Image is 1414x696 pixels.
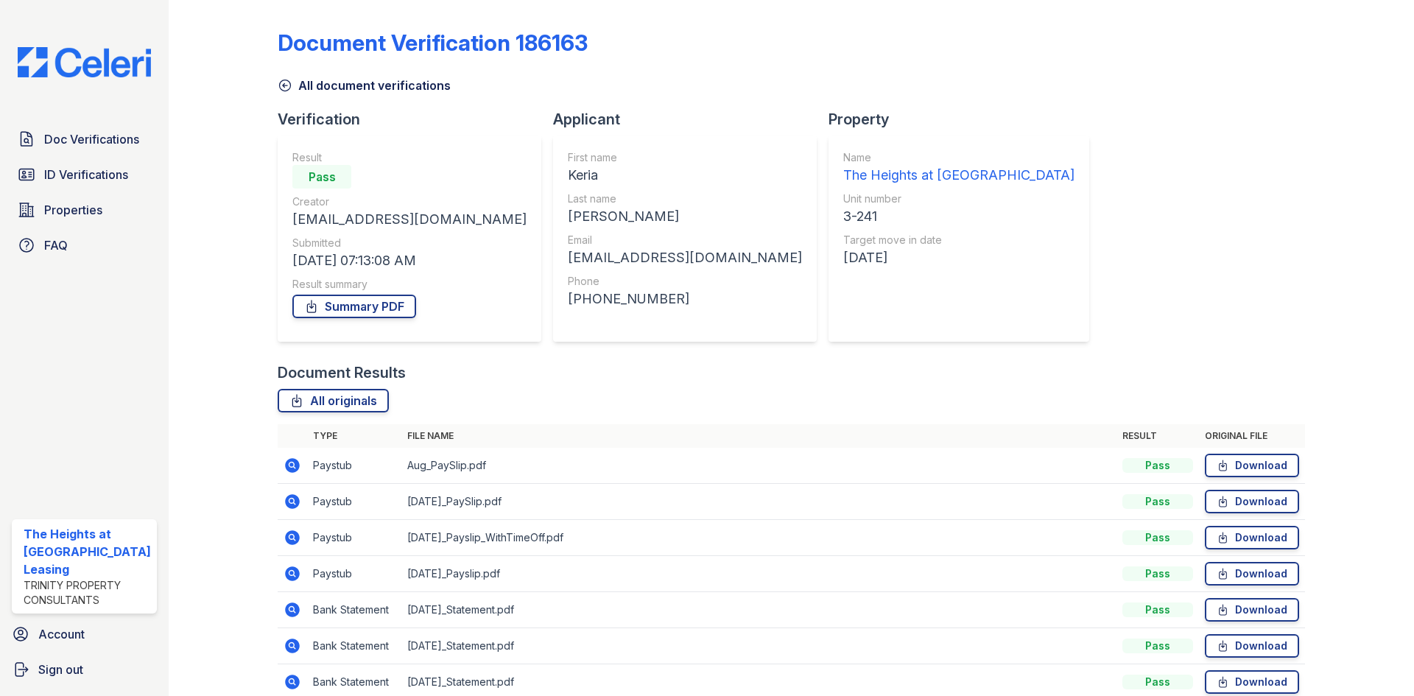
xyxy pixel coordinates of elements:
td: Bank Statement [307,592,401,628]
div: [DATE] 07:13:08 AM [292,250,527,271]
div: Name [843,150,1074,165]
div: Target move in date [843,233,1074,247]
span: Properties [44,201,102,219]
span: Doc Verifications [44,130,139,148]
a: Sign out [6,655,163,684]
div: Pass [1122,494,1193,509]
th: File name [401,424,1116,448]
div: Result [292,150,527,165]
div: Pass [1122,458,1193,473]
a: ID Verifications [12,160,157,189]
a: Download [1205,670,1299,694]
div: First name [568,150,802,165]
a: Name The Heights at [GEOGRAPHIC_DATA] [843,150,1074,186]
div: Result summary [292,277,527,292]
div: Pass [1122,566,1193,581]
div: Property [829,109,1101,130]
div: [EMAIL_ADDRESS][DOMAIN_NAME] [292,209,527,230]
div: Submitted [292,236,527,250]
div: [PERSON_NAME] [568,206,802,227]
span: ID Verifications [44,166,128,183]
div: Email [568,233,802,247]
span: Sign out [38,661,83,678]
div: Pass [1122,675,1193,689]
td: [DATE]_PaySlip.pdf [401,484,1116,520]
iframe: chat widget [1352,637,1399,681]
a: Download [1205,562,1299,586]
td: Paystub [307,448,401,484]
td: [DATE]_Payslip.pdf [401,556,1116,592]
a: All document verifications [278,77,451,94]
a: Download [1205,634,1299,658]
div: Creator [292,194,527,209]
div: Unit number [843,191,1074,206]
div: Document Results [278,362,406,383]
a: Download [1205,598,1299,622]
td: Bank Statement [307,628,401,664]
div: Last name [568,191,802,206]
div: Document Verification 186163 [278,29,588,56]
td: [DATE]_Statement.pdf [401,628,1116,664]
div: [EMAIL_ADDRESS][DOMAIN_NAME] [568,247,802,268]
td: Aug_PaySlip.pdf [401,448,1116,484]
a: Summary PDF [292,295,416,318]
th: Result [1116,424,1199,448]
a: Properties [12,195,157,225]
div: Keria [568,165,802,186]
div: The Heights at [GEOGRAPHIC_DATA] [843,165,1074,186]
div: [PHONE_NUMBER] [568,289,802,309]
a: Download [1205,526,1299,549]
a: Account [6,619,163,649]
div: Verification [278,109,553,130]
a: Download [1205,490,1299,513]
div: Applicant [553,109,829,130]
a: Doc Verifications [12,124,157,154]
div: Pass [1122,639,1193,653]
td: [DATE]_Payslip_WithTimeOff.pdf [401,520,1116,556]
div: Pass [292,165,351,189]
div: The Heights at [GEOGRAPHIC_DATA] Leasing [24,525,151,578]
div: Pass [1122,602,1193,617]
a: Download [1205,454,1299,477]
th: Type [307,424,401,448]
td: Paystub [307,484,401,520]
td: Paystub [307,556,401,592]
div: Trinity Property Consultants [24,578,151,608]
td: Paystub [307,520,401,556]
div: Phone [568,274,802,289]
a: All originals [278,389,389,412]
td: [DATE]_Statement.pdf [401,592,1116,628]
span: FAQ [44,236,68,254]
span: Account [38,625,85,643]
img: CE_Logo_Blue-a8612792a0a2168367f1c8372b55b34899dd931a85d93a1a3d3e32e68fde9ad4.png [6,47,163,77]
div: Pass [1122,530,1193,545]
th: Original file [1199,424,1305,448]
a: FAQ [12,231,157,260]
div: 3-241 [843,206,1074,227]
div: [DATE] [843,247,1074,268]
